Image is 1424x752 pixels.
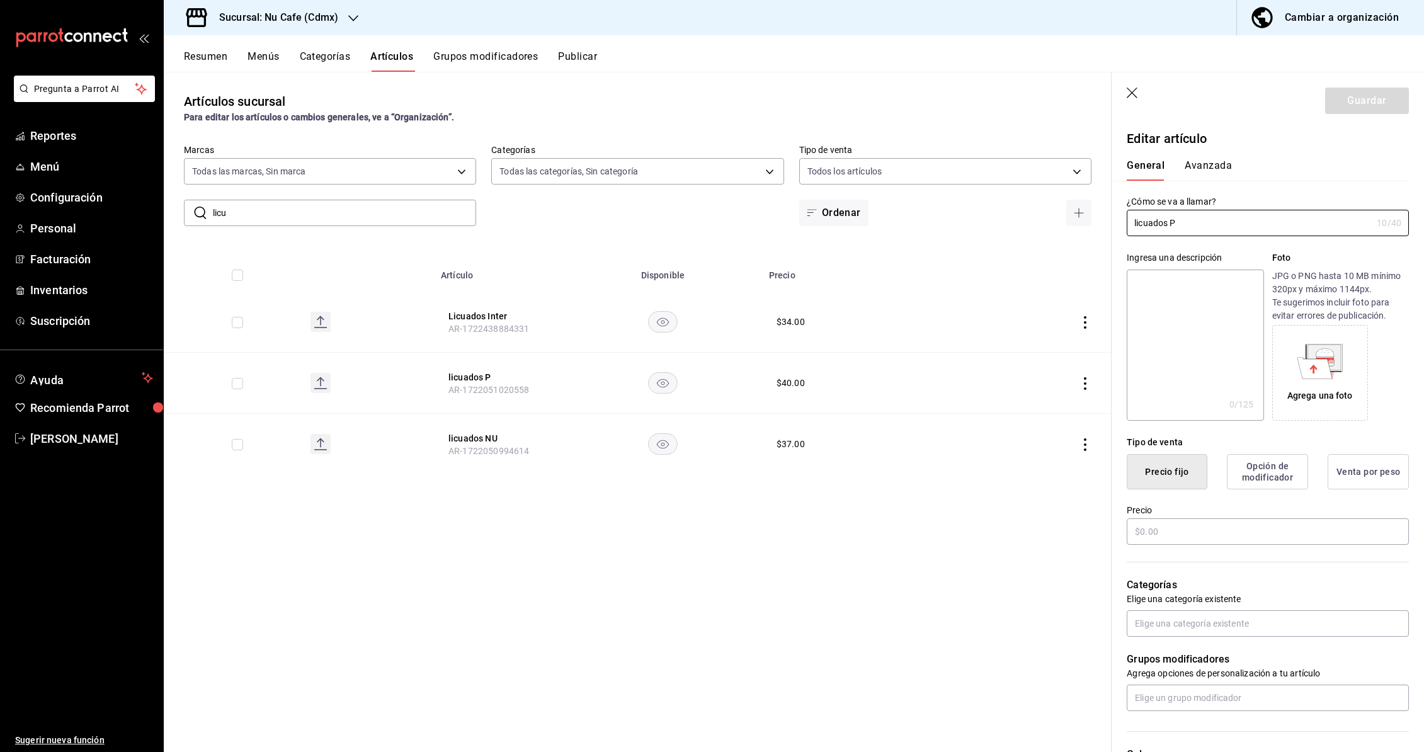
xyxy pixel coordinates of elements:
[184,50,1424,72] div: navigation tabs
[192,165,306,178] span: Todas las marcas, Sin marca
[1287,389,1353,402] div: Agrega una foto
[1127,159,1165,181] button: General
[648,311,678,333] button: availability-product
[300,50,351,72] button: Categorías
[30,282,153,299] span: Inventarios
[1127,667,1409,680] p: Agrega opciones de personalización a tu artículo
[1275,328,1365,418] div: Agrega una foto
[30,251,153,268] span: Facturación
[1127,454,1207,489] button: Precio fijo
[448,324,529,334] span: AR-1722438884331
[448,310,549,322] button: edit-product-location
[491,145,783,154] label: Categorías
[30,430,153,447] span: [PERSON_NAME]
[1127,251,1263,265] div: Ingresa una descripción
[1227,454,1308,489] button: Opción de modificador
[648,372,678,394] button: availability-product
[799,145,1091,154] label: Tipo de venta
[1272,270,1409,322] p: JPG o PNG hasta 10 MB mínimo 320px y máximo 1144px. Te sugerimos incluir foto para evitar errores...
[1127,436,1409,449] div: Tipo de venta
[1127,129,1409,148] p: Editar artículo
[448,371,549,384] button: edit-product-location
[1229,398,1254,411] div: 0 /125
[1285,9,1399,26] div: Cambiar a organización
[15,734,153,747] span: Sugerir nueva función
[30,158,153,175] span: Menú
[30,399,153,416] span: Recomienda Parrot
[1127,593,1409,605] p: Elige una categoría existente
[184,50,227,72] button: Resumen
[1127,518,1409,545] input: $0.00
[1127,652,1409,667] p: Grupos modificadores
[213,200,476,225] input: Buscar artículo
[1272,251,1409,265] p: Foto
[1377,217,1401,229] div: 10 /40
[30,189,153,206] span: Configuración
[777,377,805,389] div: $ 40.00
[184,145,476,154] label: Marcas
[14,76,155,102] button: Pregunta a Parrot AI
[1127,578,1409,593] p: Categorías
[1079,377,1091,390] button: actions
[370,50,413,72] button: Artículos
[248,50,279,72] button: Menús
[433,50,538,72] button: Grupos modificadores
[648,433,678,455] button: availability-product
[184,92,285,111] div: Artículos sucursal
[448,446,529,456] span: AR-1722050994614
[9,91,155,105] a: Pregunta a Parrot AI
[807,165,882,178] span: Todos los artículos
[34,83,135,96] span: Pregunta a Parrot AI
[1185,159,1232,181] button: Avanzada
[777,316,805,328] div: $ 34.00
[1127,197,1409,206] label: ¿Cómo se va a llamar?
[30,312,153,329] span: Suscripción
[1127,685,1409,711] input: Elige un grupo modificador
[30,127,153,144] span: Reportes
[1328,454,1409,489] button: Venta por peso
[558,50,597,72] button: Publicar
[1127,506,1409,515] label: Precio
[1127,610,1409,637] input: Elige una categoría existente
[433,251,564,292] th: Artículo
[499,165,638,178] span: Todas las categorías, Sin categoría
[1127,159,1394,181] div: navigation tabs
[184,112,454,122] strong: Para editar los artículos o cambios generales, ve a “Organización”.
[448,385,529,395] span: AR-1722051020558
[777,438,805,450] div: $ 37.00
[761,251,954,292] th: Precio
[139,33,149,43] button: open_drawer_menu
[30,220,153,237] span: Personal
[1079,438,1091,451] button: actions
[1079,316,1091,329] button: actions
[564,251,761,292] th: Disponible
[30,370,137,385] span: Ayuda
[799,200,869,226] button: Ordenar
[209,10,338,25] h3: Sucursal: Nu Cafe (Cdmx)
[448,432,549,445] button: edit-product-location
